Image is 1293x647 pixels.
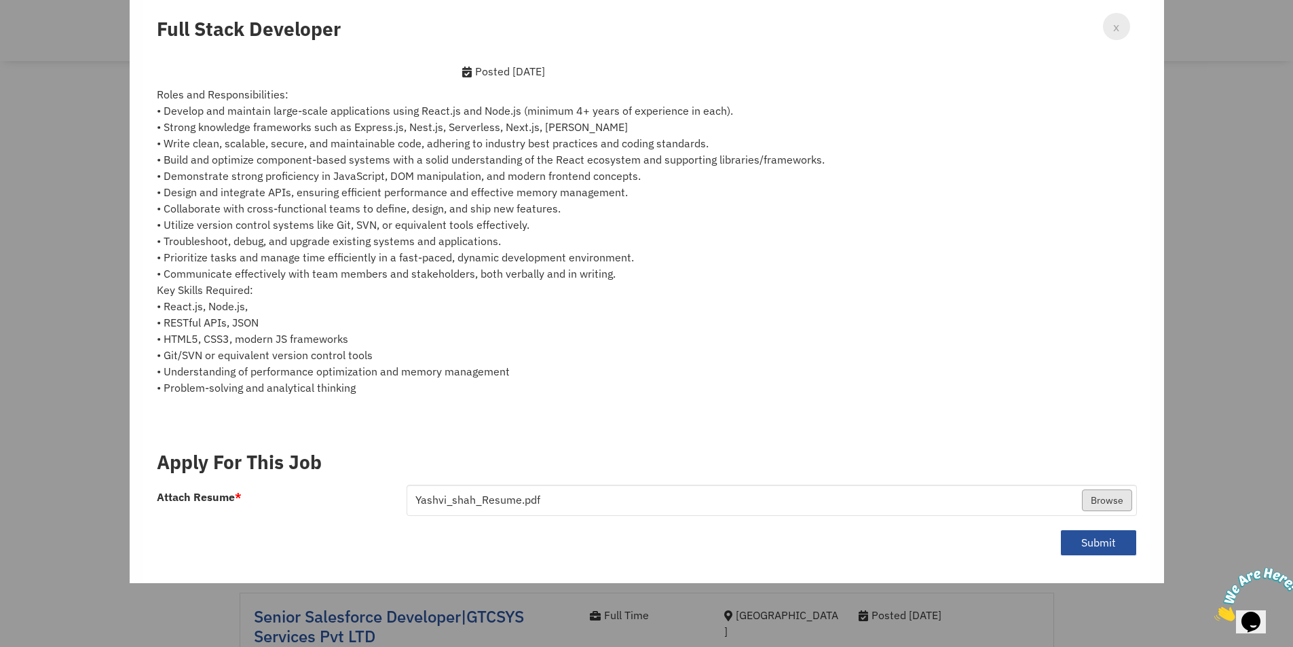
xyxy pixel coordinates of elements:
[1209,562,1293,627] iframe: chat widget
[5,5,90,59] img: Chat attention grabber
[1060,530,1137,556] button: Submit
[1113,18,1119,36] span: x
[462,63,671,79] div: Posted [DATE]
[157,16,341,41] span: Full Stack Developer
[157,492,242,502] label: Attach Resume
[157,86,1137,412] div: Roles and Responsibilities: • Develop and maintain large-scale applications using React.js and No...
[157,451,1137,474] h3: Apply For This Job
